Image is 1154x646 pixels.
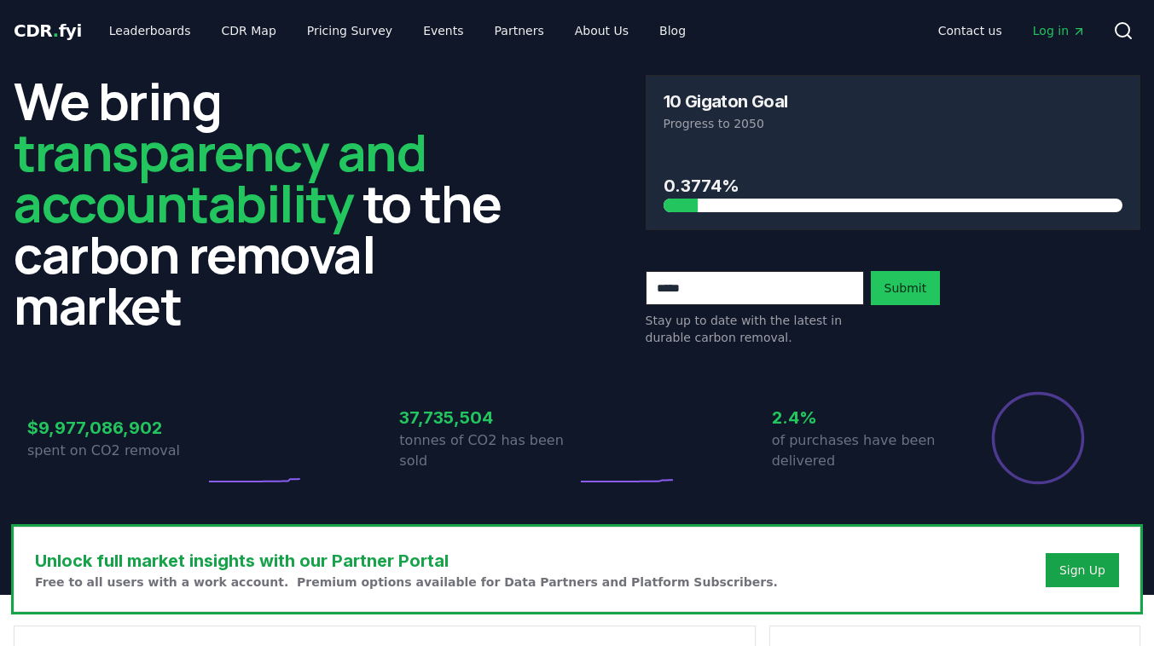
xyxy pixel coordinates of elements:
h3: 0.3774% [664,173,1123,199]
p: tonnes of CO2 has been sold [399,430,577,471]
a: Blog [646,15,699,46]
h3: 10 Gigaton Goal [664,93,788,110]
h3: 2.4% [772,405,949,430]
button: Sign Up [1046,553,1119,587]
a: Sign Up [1059,562,1105,579]
span: CDR fyi [14,20,82,41]
span: . [53,20,59,41]
nav: Main [96,15,699,46]
a: About Us [561,15,642,46]
button: Submit [871,271,941,305]
h2: We bring to the carbon removal market [14,75,509,331]
h3: 37,735,504 [399,405,577,430]
span: transparency and accountability [14,117,426,238]
a: CDR Map [208,15,290,46]
p: Stay up to date with the latest in durable carbon removal. [646,312,864,346]
a: Contact us [925,15,1016,46]
p: Progress to 2050 [664,115,1123,132]
a: CDR.fyi [14,19,82,43]
span: Log in [1033,22,1086,39]
h3: $9,977,086,902 [27,415,205,441]
a: Events [409,15,477,46]
a: Leaderboards [96,15,205,46]
h3: Unlock full market insights with our Partner Portal [35,548,778,574]
p: spent on CO2 removal [27,441,205,461]
a: Pricing Survey [293,15,406,46]
a: Partners [481,15,558,46]
a: Log in [1019,15,1099,46]
nav: Main [925,15,1099,46]
p: Free to all users with a work account. Premium options available for Data Partners and Platform S... [35,574,778,591]
p: of purchases have been delivered [772,430,949,471]
div: Percentage of sales delivered [990,390,1086,486]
